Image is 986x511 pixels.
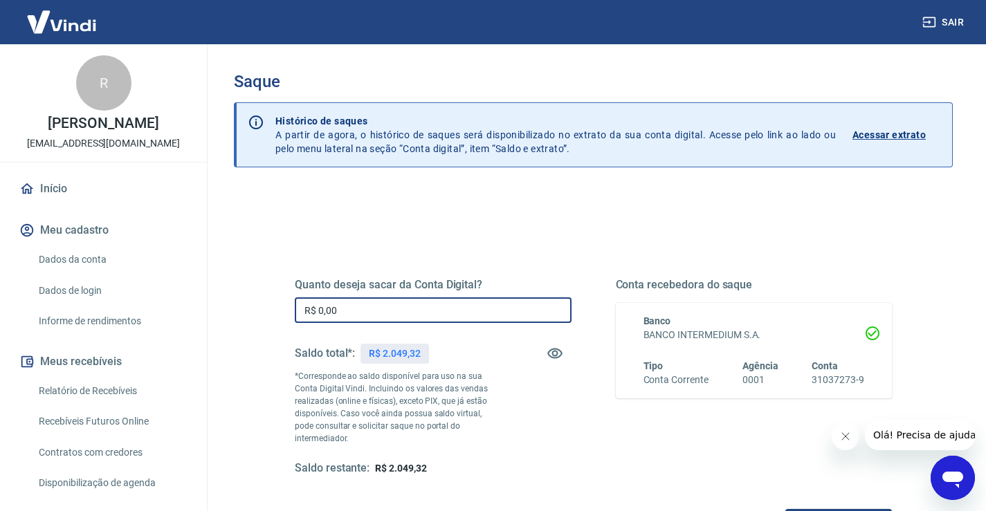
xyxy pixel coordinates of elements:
[643,328,865,342] h6: BANCO INTERMEDIUM S.A.
[375,463,426,474] span: R$ 2.049,32
[742,360,778,371] span: Agência
[17,346,190,377] button: Meus recebíveis
[865,420,975,450] iframe: Mensagem da empresa
[812,373,864,387] h6: 31037273-9
[832,422,859,450] iframe: Fechar mensagem
[17,1,107,43] img: Vindi
[234,72,953,91] h3: Saque
[812,360,838,371] span: Conta
[295,370,502,445] p: *Corresponde ao saldo disponível para uso na sua Conta Digital Vindi. Incluindo os valores das ve...
[275,114,836,156] p: A partir de agora, o histórico de saques será disponibilizado no extrato da sua conta digital. Ac...
[33,307,190,335] a: Informe de rendimentos
[616,278,893,292] h5: Conta recebedora do saque
[33,469,190,497] a: Disponibilização de agenda
[33,438,190,467] a: Contratos com credores
[295,346,355,360] h5: Saldo total*:
[27,136,180,151] p: [EMAIL_ADDRESS][DOMAIN_NAME]
[852,114,941,156] a: Acessar extrato
[643,360,664,371] span: Tipo
[920,10,969,35] button: Sair
[48,116,158,131] p: [PERSON_NAME]
[17,174,190,204] a: Início
[33,407,190,436] a: Recebíveis Futuros Online
[295,461,369,476] h5: Saldo restante:
[8,10,116,21] span: Olá! Precisa de ajuda?
[76,55,131,111] div: R
[643,373,709,387] h6: Conta Corrente
[33,377,190,405] a: Relatório de Recebíveis
[931,456,975,500] iframe: Botão para abrir a janela de mensagens
[33,277,190,305] a: Dados de login
[643,315,671,326] span: Banco
[369,346,420,361] p: R$ 2.049,32
[275,114,836,128] p: Histórico de saques
[17,215,190,245] button: Meu cadastro
[742,373,778,387] h6: 0001
[852,128,926,142] p: Acessar extrato
[295,278,572,292] h5: Quanto deseja sacar da Conta Digital?
[33,245,190,274] a: Dados da conta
